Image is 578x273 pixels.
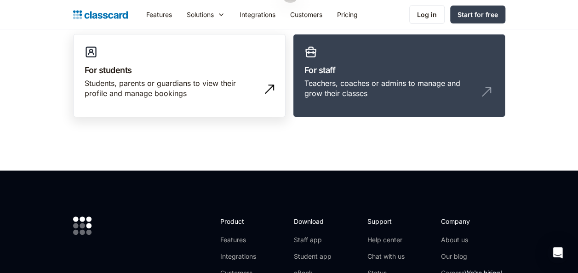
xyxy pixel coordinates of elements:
div: Students, parents or guardians to view their profile and manage bookings [85,78,256,99]
a: Our blog [441,252,502,261]
a: Staff app [294,235,332,245]
h3: For staff [304,64,494,76]
h2: Download [294,216,332,226]
div: Teachers, coaches or admins to manage and grow their classes [304,78,475,99]
a: For staffTeachers, coaches or admins to manage and grow their classes [293,34,505,118]
a: Pricing [330,4,365,25]
div: Open Intercom Messenger [547,242,569,264]
a: Student app [294,252,332,261]
a: Integrations [232,4,283,25]
a: Integrations [220,252,269,261]
h2: Product [220,216,269,226]
a: Chat with us [367,252,405,261]
a: Customers [283,4,330,25]
a: Log in [409,5,445,24]
h2: Company [441,216,502,226]
a: Features [139,4,179,25]
a: Start for free [450,6,505,23]
div: Solutions [187,10,214,19]
a: Help center [367,235,405,245]
a: Features [220,235,269,245]
h2: Support [367,216,405,226]
div: Start for free [458,10,498,19]
div: Log in [417,10,437,19]
h3: For students [85,64,274,76]
a: home [73,8,128,21]
div: Solutions [179,4,232,25]
a: About us [441,235,502,245]
a: For studentsStudents, parents or guardians to view their profile and manage bookings [73,34,286,118]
